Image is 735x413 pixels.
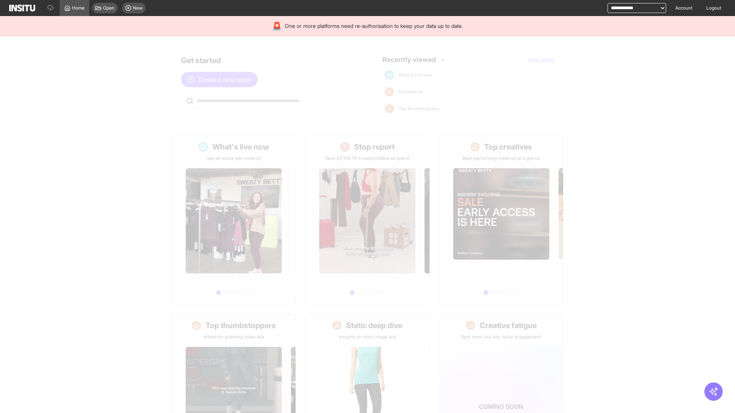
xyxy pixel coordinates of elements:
span: One or more platforms need re-authorisation to keep your data up to date. [285,22,463,30]
span: New [133,5,142,11]
img: Logo [9,5,35,11]
div: 🚨 [272,21,282,31]
span: Open [103,5,114,11]
span: Home [72,5,85,11]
